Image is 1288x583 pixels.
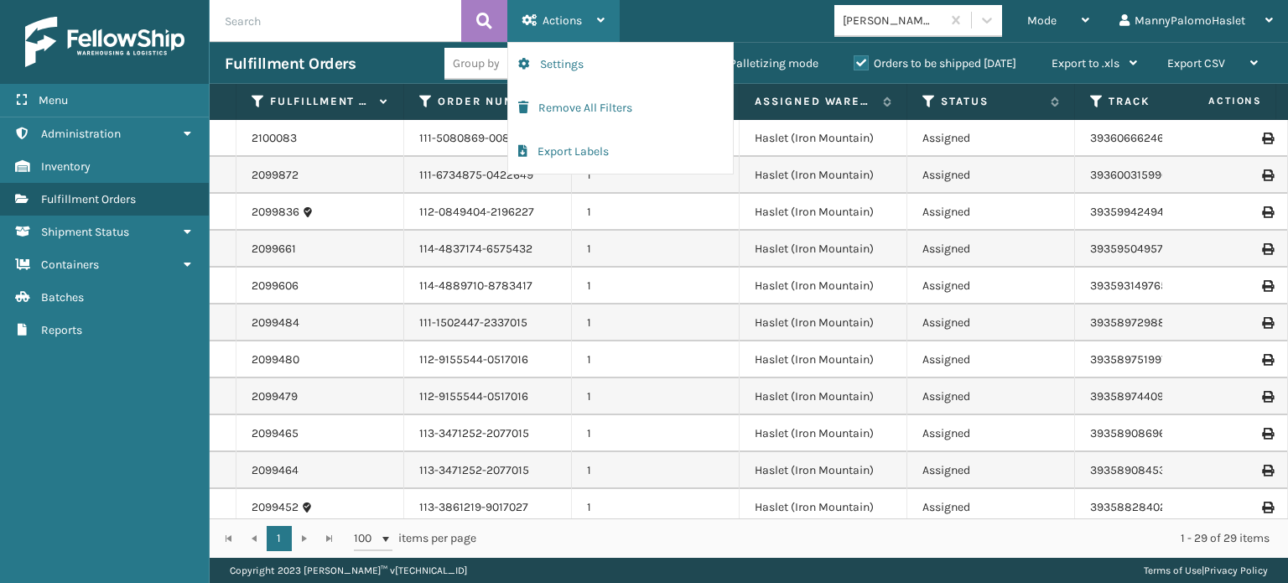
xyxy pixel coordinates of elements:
[1090,168,1168,182] a: 393600315996
[404,194,572,231] td: 112-0849404-2196227
[1090,426,1172,440] a: 393589086960
[404,341,572,378] td: 112-9155544-0517016
[252,351,299,368] a: 2099480
[1262,391,1272,403] i: Print Label
[1090,278,1167,293] a: 393593149765
[453,55,500,72] div: Group by
[508,86,733,130] button: Remove All Filters
[907,489,1075,526] td: Assigned
[907,120,1075,157] td: Assigned
[1027,13,1057,28] span: Mode
[572,452,740,489] td: 1
[404,415,572,452] td: 113-3471252-2077015
[543,13,582,28] span: Actions
[354,526,476,551] span: items per page
[252,241,296,258] a: 2099661
[1262,354,1272,366] i: Print Label
[740,305,907,341] td: Haslet (Iron Mountain)
[41,258,99,272] span: Containers
[1052,56,1119,70] span: Export to .xls
[1167,56,1225,70] span: Export CSV
[404,157,572,194] td: 111-6734875-0422649
[1262,243,1272,255] i: Print Label
[1090,205,1168,219] a: 393599424941
[404,489,572,526] td: 113-3861219-9017027
[907,231,1075,268] td: Assigned
[740,489,907,526] td: Haslet (Iron Mountain)
[1262,280,1272,292] i: Print Label
[252,499,299,516] a: 2099452
[907,268,1075,305] td: Assigned
[41,192,136,206] span: Fulfillment Orders
[907,378,1075,415] td: Assigned
[267,526,292,551] a: 1
[740,341,907,378] td: Haslet (Iron Mountain)
[907,452,1075,489] td: Assigned
[907,157,1075,194] td: Assigned
[740,231,907,268] td: Haslet (Iron Mountain)
[1262,206,1272,218] i: Print Label
[755,94,875,109] label: Assigned Warehouse
[740,157,907,194] td: Haslet (Iron Mountain)
[1262,465,1272,476] i: Print Label
[1090,131,1168,145] a: 393606662461
[1144,558,1268,583] div: |
[843,12,943,29] div: [PERSON_NAME] Brands
[572,489,740,526] td: 1
[1156,87,1272,115] span: Actions
[354,530,379,547] span: 100
[41,323,82,337] span: Reports
[1204,565,1268,576] a: Privacy Policy
[907,341,1075,378] td: Assigned
[41,290,84,305] span: Batches
[1090,463,1172,477] a: 393589084533
[854,56,1016,70] label: Orders to be shipped [DATE]
[907,194,1075,231] td: Assigned
[1090,500,1174,514] a: 393588284028
[270,94,371,109] label: Fulfillment Order Id
[252,425,299,442] a: 2099465
[1262,428,1272,440] i: Print Label
[907,415,1075,452] td: Assigned
[1109,94,1210,109] label: Tracking Number
[225,54,356,74] h3: Fulfillment Orders
[500,530,1270,547] div: 1 - 29 of 29 items
[572,194,740,231] td: 1
[230,558,467,583] p: Copyright 2023 [PERSON_NAME]™ v [TECHNICAL_ID]
[404,231,572,268] td: 114-4837174-6575432
[740,268,907,305] td: Haslet (Iron Mountain)
[740,194,907,231] td: Haslet (Iron Mountain)
[1090,242,1170,256] a: 393595049570
[252,388,298,405] a: 2099479
[404,452,572,489] td: 113-3471252-2077015
[252,167,299,184] a: 2099872
[1144,565,1202,576] a: Terms of Use
[740,452,907,489] td: Haslet (Iron Mountain)
[1262,502,1272,513] i: Print Label
[41,225,129,239] span: Shipment Status
[1090,352,1167,367] a: 393589751997
[252,130,297,147] a: 2100083
[941,94,1042,109] label: Status
[404,378,572,415] td: 112-9155544-0517016
[572,157,740,194] td: 1
[404,120,572,157] td: 111-5080869-0088253
[404,268,572,305] td: 114-4889710-8783417
[740,120,907,157] td: Haslet (Iron Mountain)
[572,378,740,415] td: 1
[740,415,907,452] td: Haslet (Iron Mountain)
[572,341,740,378] td: 1
[404,305,572,341] td: 111-1502447-2337015
[572,415,740,452] td: 1
[572,231,740,268] td: 1
[1262,317,1272,329] i: Print Label
[25,17,184,67] img: logo
[41,159,91,174] span: Inventory
[1262,169,1272,181] i: Print Label
[438,94,539,109] label: Order Number
[41,127,121,141] span: Administration
[1262,133,1272,144] i: Print Label
[508,130,733,174] button: Export Labels
[907,305,1075,341] td: Assigned
[39,93,68,107] span: Menu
